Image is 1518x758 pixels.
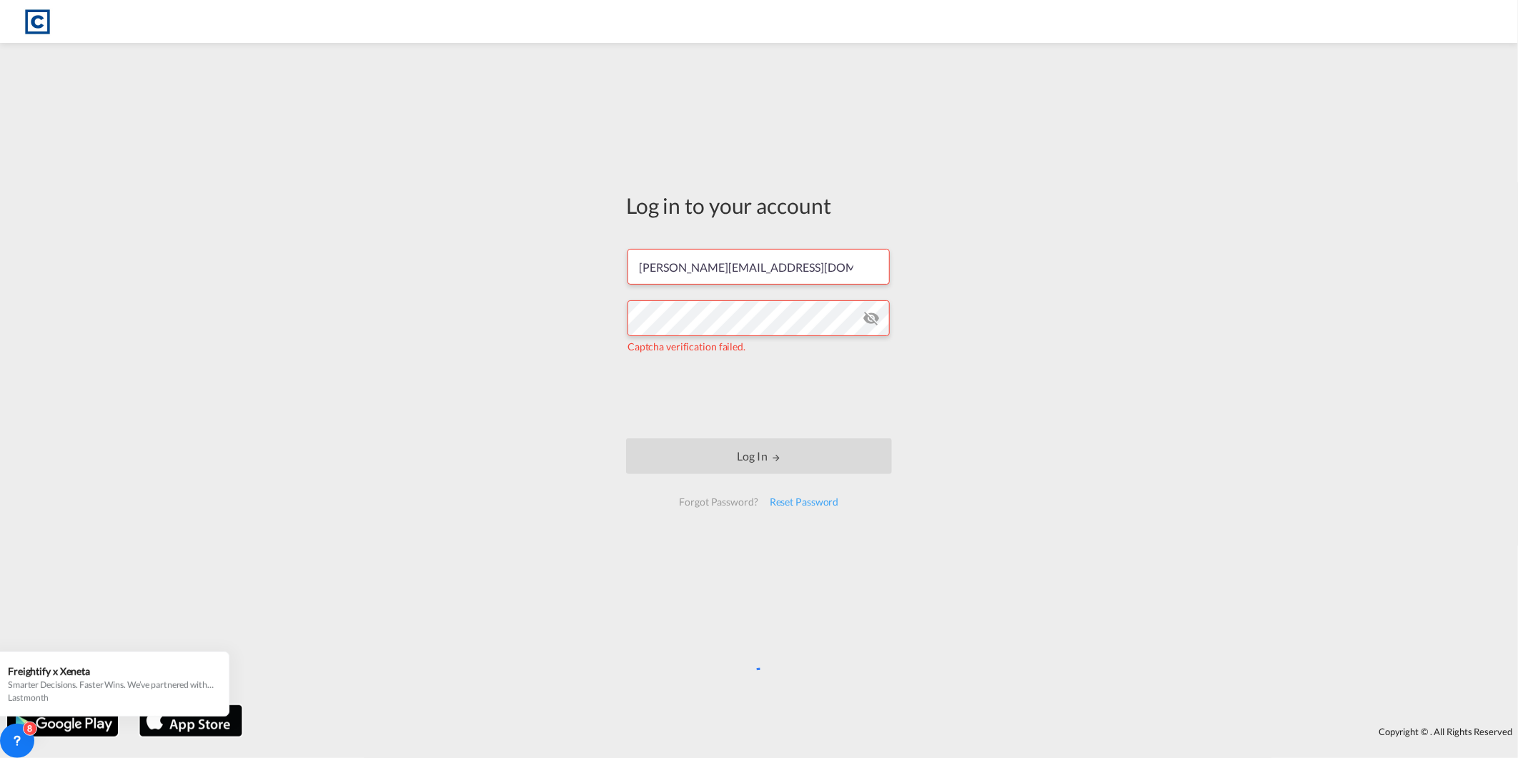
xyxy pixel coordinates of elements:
[673,489,763,515] div: Forgot Password?
[627,249,890,285] input: Enter email/phone number
[626,190,892,220] div: Log in to your account
[764,489,845,515] div: Reset Password
[626,438,892,474] button: LOGIN
[863,310,880,327] md-icon: icon-eye-off
[249,719,1518,744] div: Copyright © . All Rights Reserved
[650,368,868,424] iframe: reCAPTCHA
[6,704,119,738] img: google.png
[138,704,244,738] img: apple.png
[627,340,745,353] span: Captcha verification failed.
[21,6,54,38] img: 1fdb9190129311efbfaf67cbb4249bed.jpeg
